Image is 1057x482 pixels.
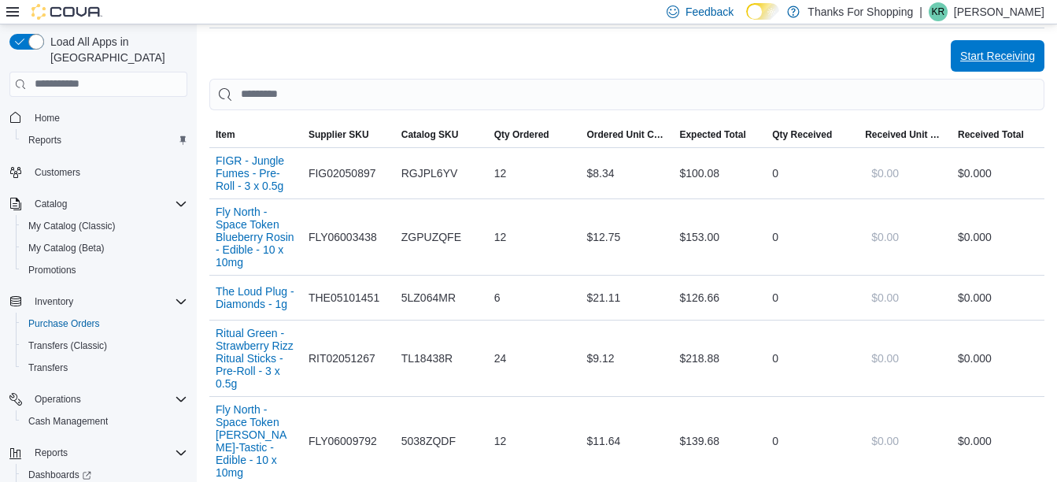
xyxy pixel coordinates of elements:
span: TL18438R [401,349,453,368]
a: Transfers [22,358,74,377]
div: $8.34 [581,158,674,189]
div: $0.00 0 [958,228,1038,247]
span: FLY06003438 [309,228,377,247]
button: Promotions [16,259,194,281]
span: Reports [22,131,187,150]
span: Inventory [35,295,73,308]
p: | [919,2,922,21]
span: FLY06009792 [309,432,377,450]
span: Home [35,112,60,124]
p: Thanks For Shopping [808,2,913,21]
button: Fly North - Space Token Blueberry Rosin - Edible - 10 x 10mg [216,206,296,269]
span: Transfers (Classic) [22,336,187,355]
span: $0.00 [871,433,899,449]
a: Reports [22,131,68,150]
span: Catalog [28,195,187,213]
div: $139.68 [673,425,766,457]
span: Qty Received [772,128,832,141]
button: Ritual Green - Strawberry Rizz Ritual Sticks - Pre-Roll - 3 x 0.5g [216,327,296,390]
div: $100.08 [673,158,766,189]
button: Supplier SKU [302,122,395,147]
span: RGJPL6YV [401,164,458,183]
button: Catalog [28,195,73,213]
span: Reports [28,134,61,146]
a: Customers [28,163,87,182]
span: Load All Apps in [GEOGRAPHIC_DATA] [44,34,187,65]
div: $218.88 [673,343,766,374]
button: Start Receiving [951,40,1044,72]
button: Transfers (Classic) [16,335,194,357]
span: Expected Total [679,128,745,141]
button: Purchase Orders [16,313,194,335]
a: My Catalog (Beta) [22,239,111,258]
span: $0.00 [871,165,899,181]
span: Transfers (Classic) [28,339,107,352]
button: Ordered Unit Cost [581,122,674,147]
button: Catalog [3,193,194,215]
span: Operations [35,393,81,406]
button: Reports [16,129,194,151]
span: My Catalog (Beta) [28,242,105,254]
span: Cash Management [22,412,187,431]
div: 0 [766,343,859,374]
span: Customers [28,162,187,182]
button: Received Total [952,122,1044,147]
button: Received Unit Cost [859,122,952,147]
span: Home [28,108,187,128]
button: Reports [28,443,74,462]
span: Operations [28,390,187,409]
button: The Loud Plug - Diamonds - 1g [216,285,296,310]
button: Inventory [3,291,194,313]
button: Qty Ordered [488,122,581,147]
span: Reports [35,447,68,459]
button: Cash Management [16,410,194,432]
span: $0.00 [871,290,899,306]
span: Item [216,128,235,141]
div: $21.11 [581,282,674,313]
button: $0.00 [865,425,905,457]
span: $0.00 [871,229,899,245]
p: [PERSON_NAME] [954,2,1044,21]
span: Purchase Orders [28,317,100,330]
span: Reports [28,443,187,462]
button: Fly North - Space Token [PERSON_NAME]-Tastic - Edible - 10 x 10mg [216,403,296,479]
div: 12 [488,158,581,189]
button: $0.00 [865,221,905,253]
span: ZGPUZQFE [401,228,461,247]
span: My Catalog (Classic) [28,220,116,232]
span: Promotions [28,264,76,276]
button: $0.00 [865,158,905,189]
button: Catalog SKU [395,122,488,147]
div: 0 [766,158,859,189]
span: THE05101451 [309,288,379,307]
span: FIG02050897 [309,164,376,183]
div: $126.66 [673,282,766,313]
span: 5038ZQDF [401,432,456,450]
div: $0.00 0 [958,432,1038,450]
span: Ordered Unit Cost [587,128,667,141]
div: 0 [766,425,859,457]
div: $0.00 0 [958,288,1038,307]
button: Home [3,106,194,129]
span: Received Total [958,128,1024,141]
span: My Catalog (Classic) [22,217,187,235]
button: My Catalog (Beta) [16,237,194,259]
button: Transfers [16,357,194,379]
button: $0.00 [865,282,905,313]
div: $153.00 [673,221,766,253]
span: Transfers [22,358,187,377]
span: Catalog [35,198,67,210]
button: Expected Total [673,122,766,147]
span: Start Receiving [960,48,1035,64]
span: Promotions [22,261,187,280]
span: My Catalog (Beta) [22,239,187,258]
div: 12 [488,425,581,457]
span: $0.00 [871,350,899,366]
span: Cash Management [28,415,108,428]
button: Operations [3,388,194,410]
div: 0 [766,282,859,313]
div: Kelly Reid [929,2,948,21]
button: FIGR - Jungle Fumes - Pre-Roll - 3 x 0.5g [216,154,296,192]
input: Dark Mode [746,3,779,20]
div: $9.12 [581,343,674,374]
